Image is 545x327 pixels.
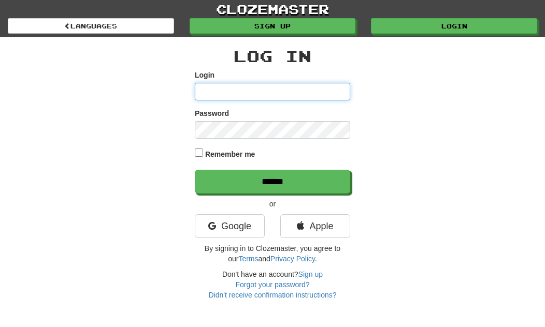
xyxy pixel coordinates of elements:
[298,270,323,278] a: Sign up
[195,269,350,300] div: Don't have an account?
[190,18,356,34] a: Sign up
[208,291,336,299] a: Didn't receive confirmation instructions?
[280,214,350,238] a: Apple
[205,149,255,159] label: Remember me
[195,199,350,209] p: or
[195,48,350,65] h2: Log In
[195,70,214,80] label: Login
[195,108,229,118] label: Password
[235,280,309,289] a: Forgot your password?
[371,18,537,34] a: Login
[270,255,315,263] a: Privacy Policy
[195,243,350,264] p: By signing in to Clozemaster, you agree to our and .
[8,18,174,34] a: Languages
[195,214,265,238] a: Google
[238,255,258,263] a: Terms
